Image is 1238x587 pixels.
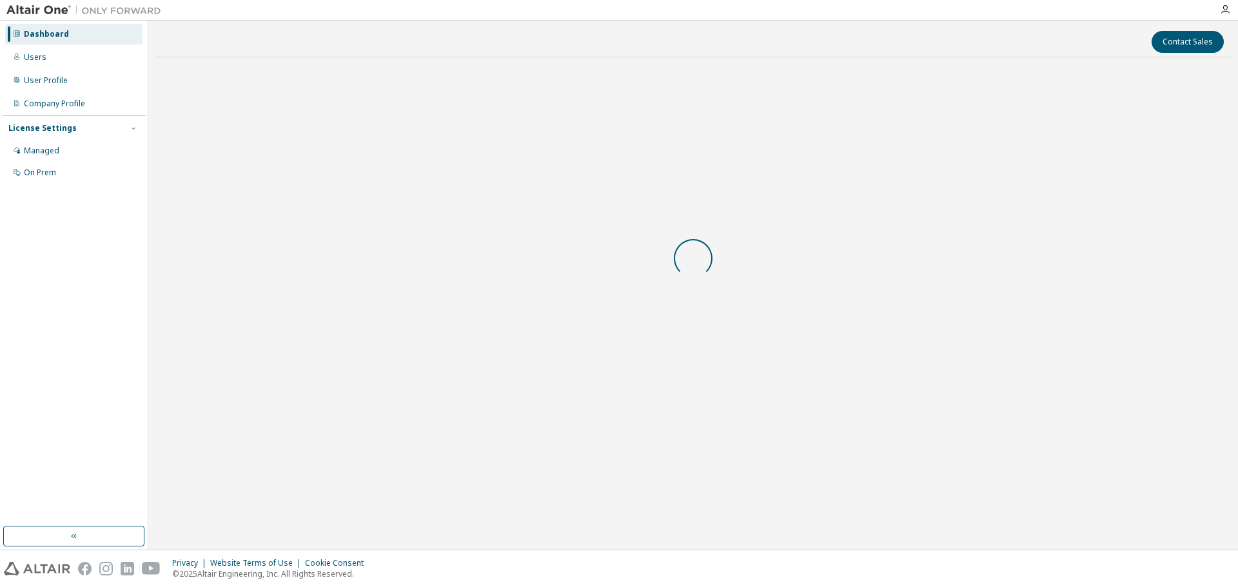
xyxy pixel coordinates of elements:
img: altair_logo.svg [4,562,70,575]
div: Website Terms of Use [210,558,305,568]
img: instagram.svg [99,562,113,575]
img: linkedin.svg [121,562,134,575]
div: Privacy [172,558,210,568]
div: Company Profile [24,99,85,109]
div: User Profile [24,75,68,86]
button: Contact Sales [1152,31,1224,53]
div: Cookie Consent [305,558,371,568]
img: youtube.svg [142,562,161,575]
div: Users [24,52,46,63]
img: Altair One [6,4,168,17]
div: Managed [24,146,59,156]
div: Dashboard [24,29,69,39]
img: facebook.svg [78,562,92,575]
p: © 2025 Altair Engineering, Inc. All Rights Reserved. [172,568,371,579]
div: On Prem [24,168,56,178]
div: License Settings [8,123,77,133]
